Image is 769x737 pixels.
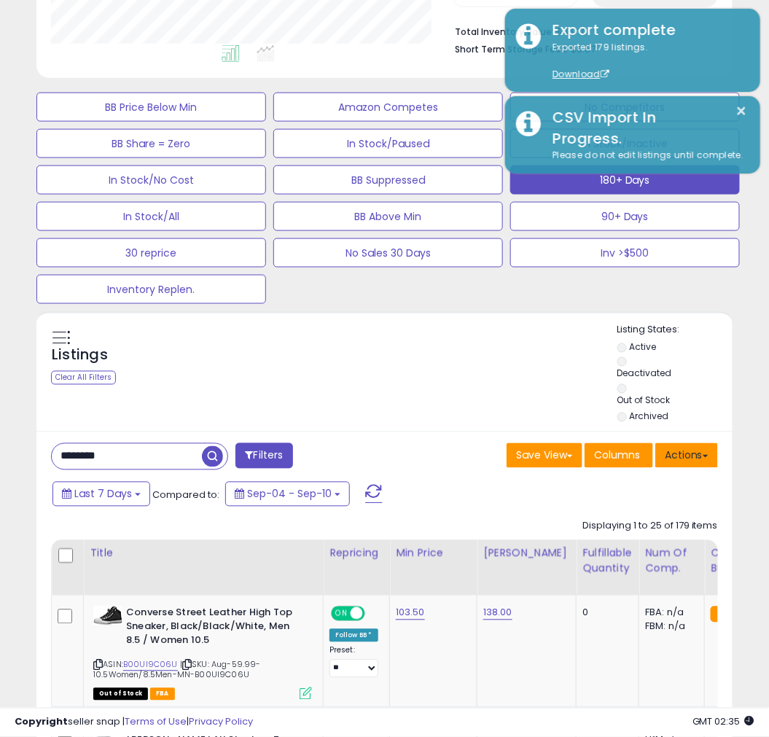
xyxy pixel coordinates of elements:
[225,482,350,507] button: Sep-04 - Sep-10
[510,238,740,268] button: Inv >$500
[553,68,609,80] a: Download
[36,93,266,122] button: BB Price Below Min
[455,22,707,39] li: $4,970
[51,371,116,385] div: Clear All Filters
[273,238,503,268] button: No Sales 30 Days
[507,443,582,468] button: Save View
[152,488,219,502] span: Compared to:
[93,688,148,701] span: All listings that are currently out of stock and unavailable for purchase on Amazon
[645,620,693,633] div: FBM: n/a
[93,607,122,625] img: 417b4UUuQIL._SL40_.jpg
[36,238,266,268] button: 30 reprice
[483,606,512,620] a: 138.00
[645,546,698,577] div: Num of Comp.
[455,43,569,55] b: Short Term Storage Fees:
[582,607,628,620] div: 0
[582,546,633,577] div: Fulfillable Quantity
[189,715,253,729] a: Privacy Policy
[629,410,668,423] label: Archived
[273,129,503,158] button: In Stock/Paused
[542,20,749,41] div: Export complete
[247,487,332,502] span: Sep-04 - Sep-10
[36,275,266,304] button: Inventory Replen.
[150,688,175,701] span: FBA
[692,715,754,729] span: 2025-09-18 02:35 GMT
[36,165,266,195] button: In Stock/No Cost
[483,546,570,561] div: [PERSON_NAME]
[617,367,672,380] label: Deactivated
[52,482,150,507] button: Last 7 Days
[15,716,253,730] div: seller snap | |
[510,202,740,231] button: 90+ Days
[363,608,386,620] span: OFF
[332,608,351,620] span: ON
[736,102,748,120] button: ×
[125,715,187,729] a: Terms of Use
[235,443,292,469] button: Filters
[582,520,718,534] div: Displaying 1 to 25 of 179 items
[542,107,749,149] div: CSV Import In Progress.
[585,443,653,468] button: Columns
[329,546,383,561] div: Repricing
[711,607,738,623] small: FBA
[93,607,312,698] div: ASIN:
[510,165,740,195] button: 180+ Days
[629,341,656,354] label: Active
[594,448,640,463] span: Columns
[617,394,671,407] label: Out of Stock
[542,41,749,82] div: Exported 179 listings.
[93,659,261,681] span: | SKU: Aug-59.99-10.5Women/8.5Men-MN-B00UI9C06U
[126,607,303,651] b: Converse Street Leather High Top Sneaker, Black/Black/White, Men 8.5 / Women 10.5
[655,443,718,468] button: Actions
[123,659,178,671] a: B00UI9C06U
[36,202,266,231] button: In Stock/All
[273,165,503,195] button: BB Suppressed
[396,606,425,620] a: 103.50
[396,546,471,561] div: Min Price
[329,629,378,642] div: Follow BB *
[510,93,740,122] button: No Competitors
[52,346,108,366] h5: Listings
[74,487,132,502] span: Last 7 Days
[542,149,749,163] div: Please do not edit listings until complete.
[15,715,68,729] strong: Copyright
[36,129,266,158] button: BB Share = Zero
[90,546,317,561] div: Title
[273,93,503,122] button: Amazon Competes
[455,26,554,38] b: Total Inventory Value:
[645,607,693,620] div: FBA: n/a
[273,202,503,231] button: BB Above Min
[617,324,733,338] p: Listing States:
[329,646,378,679] div: Preset:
